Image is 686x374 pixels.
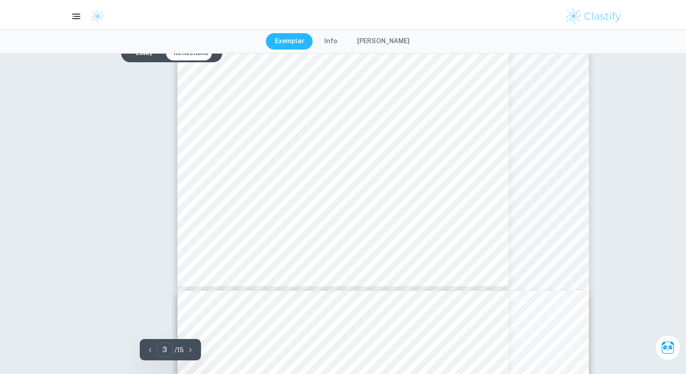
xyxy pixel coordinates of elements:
button: Exemplar [266,33,314,50]
p: / 15 [175,345,184,355]
a: Clastify logo [85,10,104,23]
button: [PERSON_NAME] [348,33,419,50]
img: Clastify logo [91,10,104,23]
img: Clastify logo [565,7,622,25]
button: Ask Clai [655,335,681,360]
button: Info [315,33,346,50]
